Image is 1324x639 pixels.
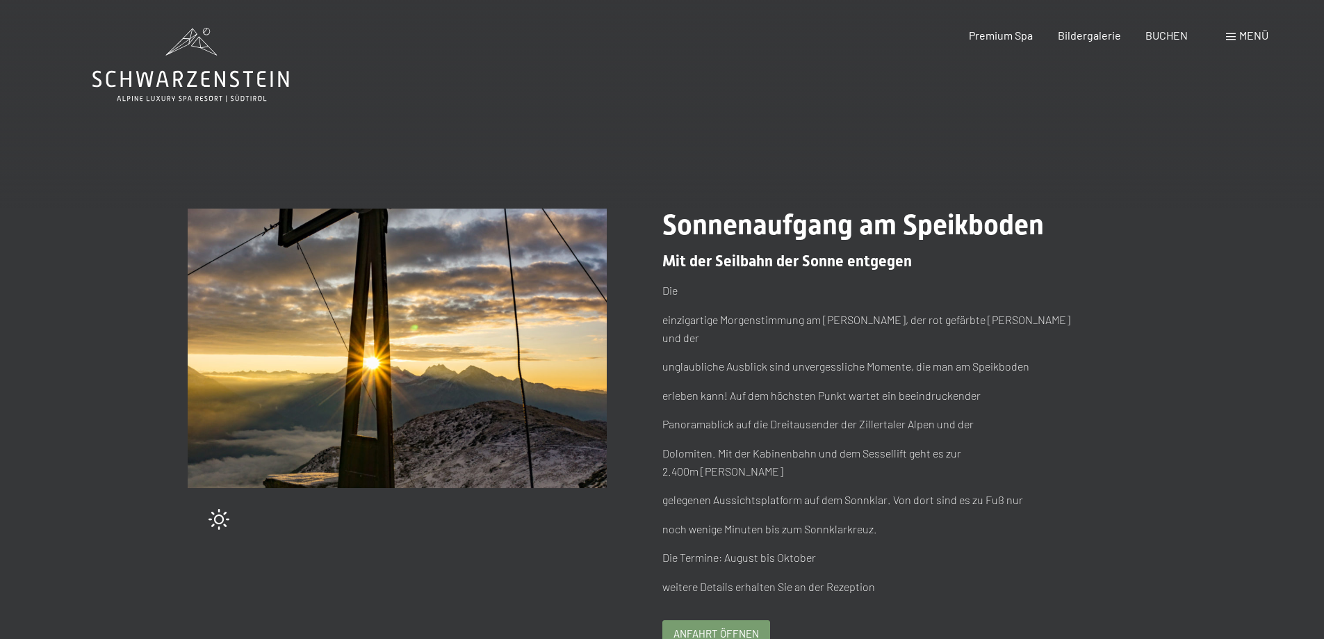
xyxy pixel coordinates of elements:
p: noch wenige Minuten bis zum Sonnklarkreuz. [662,520,1081,538]
p: gelegenen Aussichtsplatform auf dem Sonnklar. Von dort sind es zu Fuß nur [662,491,1081,509]
p: erleben kann! Auf dem höchsten Punkt wartet ein beeindruckender [662,387,1081,405]
p: einzigartige Morgenstimmung am [PERSON_NAME], der rot gefärbte [PERSON_NAME] und der [662,311,1081,346]
span: Mit der Seilbahn der Sonne entgegen [662,252,912,270]
p: weitere Details erhalten Sie an der Rezeption [662,578,1081,596]
a: Bildergalerie [1058,29,1121,42]
span: Menü [1239,29,1268,42]
p: Die Termine: August bis Oktober [662,549,1081,567]
img: Sonnenaufgang am Speikboden [188,209,607,488]
p: unglaubliche Ausblick sind unvergessliche Momente, die man am Speikboden [662,357,1081,375]
a: BUCHEN [1145,29,1188,42]
span: Sonnenaufgang am Speikboden [662,209,1044,241]
p: Panoramablick auf die Dreitausender der Zillertaler Alpen und der [662,415,1081,433]
a: Premium Spa [969,29,1033,42]
p: Dolomiten. Mit der Kabinenbahn und dem Sessellift geht es zur 2.400m [PERSON_NAME] [662,444,1081,480]
p: Die [662,282,1081,300]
